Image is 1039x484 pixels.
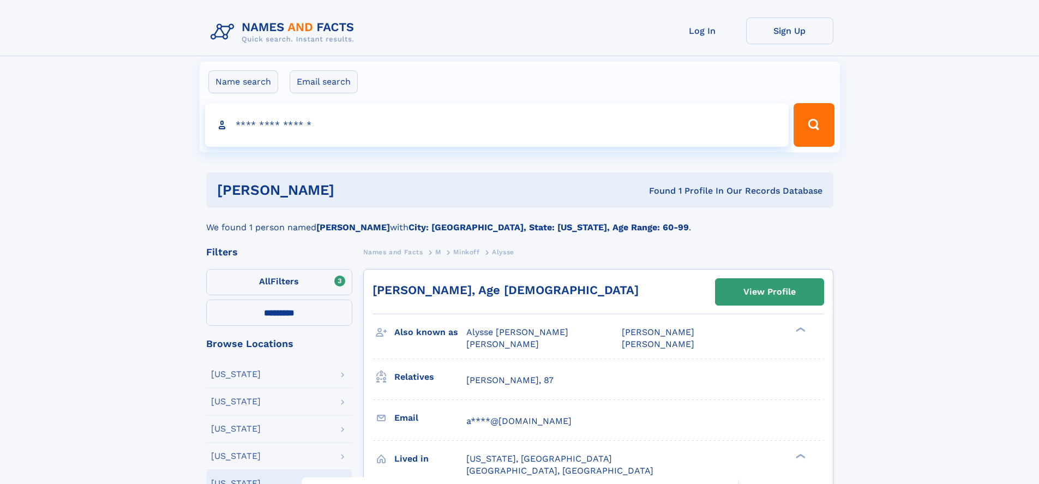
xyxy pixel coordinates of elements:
[466,453,612,464] span: [US_STATE], [GEOGRAPHIC_DATA]
[211,370,261,379] div: [US_STATE]
[466,327,568,337] span: Alysse [PERSON_NAME]
[206,17,363,47] img: Logo Names and Facts
[491,185,822,197] div: Found 1 Profile In Our Records Database
[794,103,834,147] button: Search Button
[206,269,352,295] label: Filters
[435,248,441,256] span: M
[793,452,806,459] div: ❯
[206,339,352,349] div: Browse Locations
[394,368,466,386] h3: Relatives
[211,397,261,406] div: [US_STATE]
[435,245,441,259] a: M
[394,450,466,468] h3: Lived in
[466,465,653,476] span: [GEOGRAPHIC_DATA], [GEOGRAPHIC_DATA]
[205,103,789,147] input: search input
[716,279,824,305] a: View Profile
[622,327,694,337] span: [PERSON_NAME]
[373,283,639,297] a: [PERSON_NAME], Age [DEMOGRAPHIC_DATA]
[743,279,796,304] div: View Profile
[793,326,806,333] div: ❯
[211,452,261,461] div: [US_STATE]
[394,409,466,427] h3: Email
[211,425,261,433] div: [US_STATE]
[259,276,271,286] span: All
[492,248,514,256] span: Alysse
[316,222,390,232] b: [PERSON_NAME]
[659,17,746,44] a: Log In
[466,374,554,386] a: [PERSON_NAME], 87
[217,183,492,197] h1: [PERSON_NAME]
[206,208,833,234] div: We found 1 person named with .
[453,248,479,256] span: Minkoff
[746,17,833,44] a: Sign Up
[453,245,479,259] a: Minkoff
[290,70,358,93] label: Email search
[394,323,466,342] h3: Also known as
[622,339,694,349] span: [PERSON_NAME]
[409,222,689,232] b: City: [GEOGRAPHIC_DATA], State: [US_STATE], Age Range: 60-99
[206,247,352,257] div: Filters
[363,245,423,259] a: Names and Facts
[466,339,539,349] span: [PERSON_NAME]
[208,70,278,93] label: Name search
